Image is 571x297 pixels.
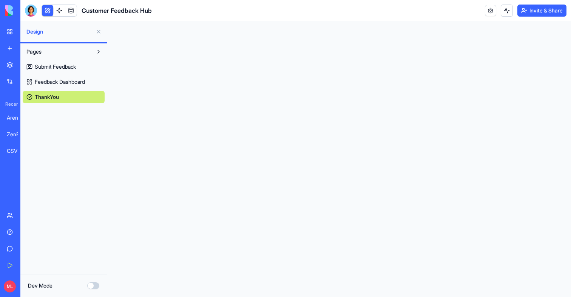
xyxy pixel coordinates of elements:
a: CSV Response Consolidator [2,143,32,159]
div: ZenFlow [7,131,28,138]
a: ArenaX [2,110,32,125]
span: Submit Feedback [35,63,76,71]
span: Customer Feedback Hub [82,6,152,15]
img: logo [5,5,52,16]
label: Dev Mode [28,282,52,289]
div: CSV Response Consolidator [7,147,28,155]
a: ThankYou [23,91,105,103]
span: Design [26,28,93,35]
span: Recent [2,101,18,107]
span: Feedback Dashboard [35,78,85,86]
div: ArenaX [7,114,28,122]
a: ZenFlow [2,127,32,142]
span: ML [4,280,16,292]
span: ThankYou [35,93,59,101]
button: Invite & Share [517,5,566,17]
span: Pages [26,48,42,55]
a: Feedback Dashboard [23,76,105,88]
button: Pages [23,46,93,58]
a: Submit Feedback [23,61,105,73]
